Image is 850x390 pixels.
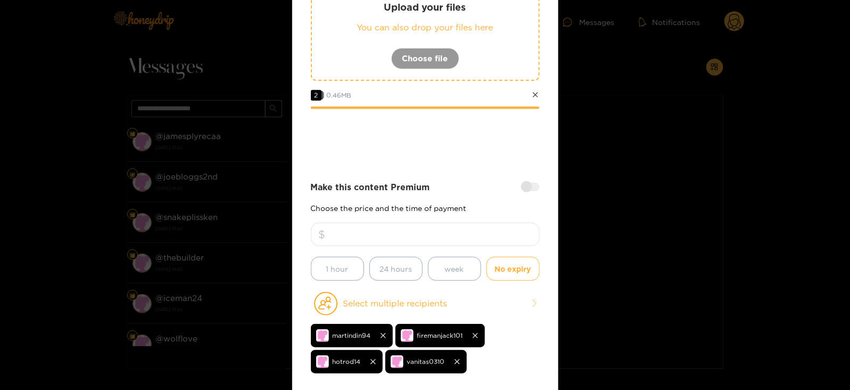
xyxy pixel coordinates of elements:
[391,355,403,368] img: no-avatar.png
[445,263,464,275] span: week
[495,263,531,275] span: No expiry
[327,92,352,99] span: 0.46 MB
[407,355,445,368] span: vanitas0310
[428,257,481,281] button: week
[333,355,361,368] span: hotrod14
[333,21,517,34] p: You can also drop your files here
[311,90,321,101] span: 2
[311,204,540,212] p: Choose the price and the time of payment
[333,329,371,342] span: martindin94
[333,1,517,13] p: Upload your files
[379,263,412,275] span: 24 hours
[486,257,540,281] button: No expiry
[311,291,540,316] button: Select multiple recipients
[391,48,459,69] button: Choose file
[311,181,430,193] strong: Make this content Premium
[369,257,423,281] button: 24 hours
[401,329,414,342] img: no-avatar.png
[316,329,329,342] img: no-avatar.png
[326,263,349,275] span: 1 hour
[311,257,364,281] button: 1 hour
[417,329,463,342] span: firemanjack101
[316,355,329,368] img: no-avatar.png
